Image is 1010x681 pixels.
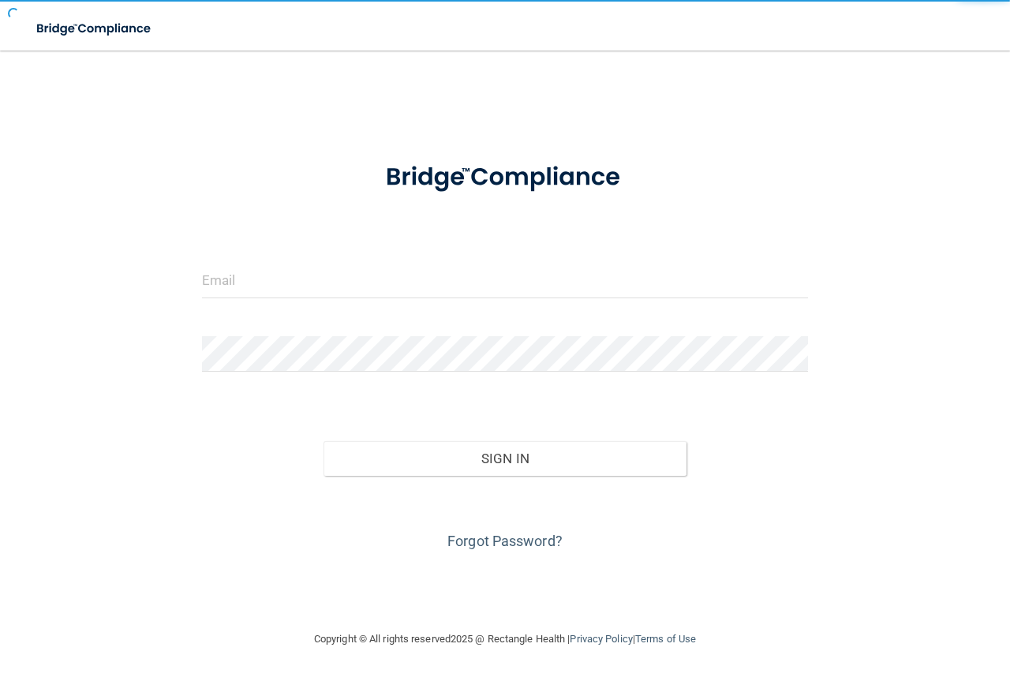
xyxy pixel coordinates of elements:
a: Terms of Use [635,633,696,645]
button: Sign In [324,441,687,476]
img: bridge_compliance_login_screen.278c3ca4.svg [360,145,651,210]
a: Privacy Policy [570,633,632,645]
img: bridge_compliance_login_screen.278c3ca4.svg [24,13,166,45]
input: Email [202,263,808,298]
a: Forgot Password? [447,533,563,549]
div: Copyright © All rights reserved 2025 @ Rectangle Health | | [217,614,793,664]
